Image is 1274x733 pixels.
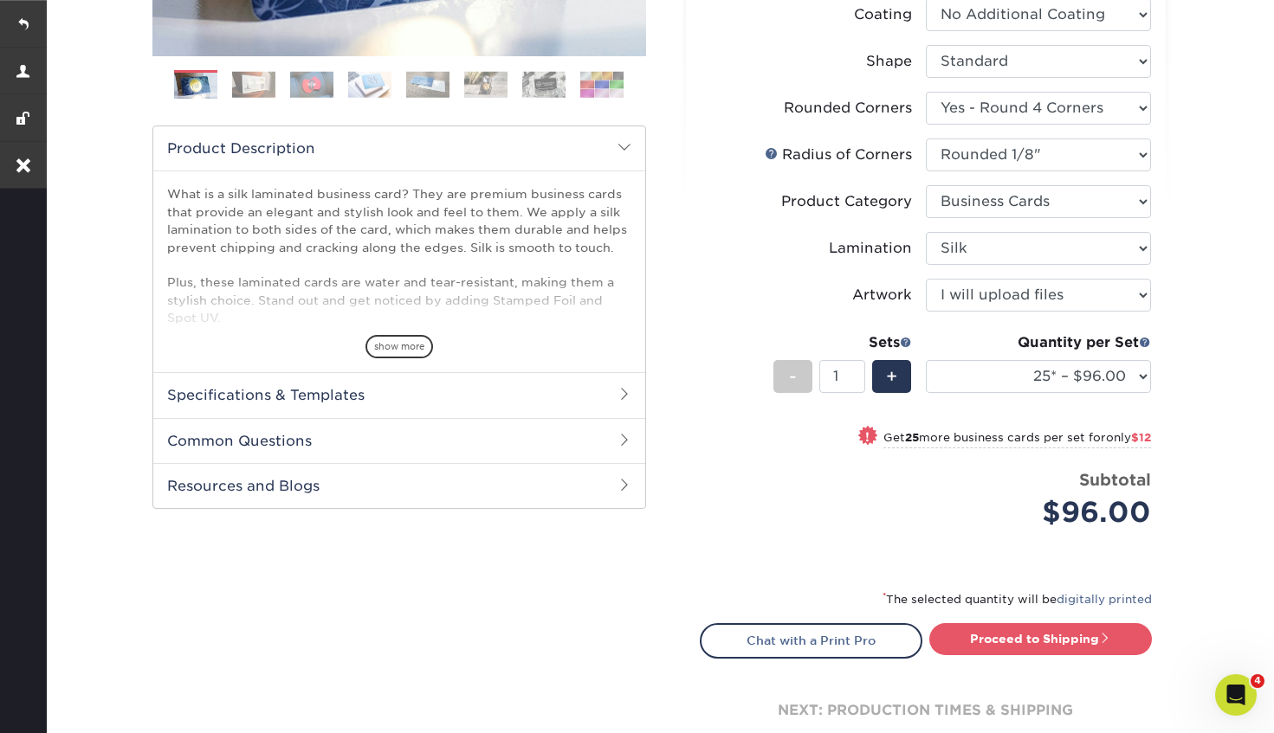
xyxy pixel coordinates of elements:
[854,4,912,25] div: Coating
[866,51,912,72] div: Shape
[1057,593,1152,606] a: digitally printed
[926,332,1151,353] div: Quantity per Set
[153,463,645,508] h2: Resources and Blogs
[929,623,1152,654] a: Proceed to Shipping
[883,431,1151,448] small: Get more business cards per set for
[1131,431,1151,444] span: $12
[883,593,1152,606] small: The selected quantity will be
[232,71,275,98] img: Business Cards 02
[153,418,645,463] h2: Common Questions
[781,191,912,212] div: Product Category
[290,71,333,98] img: Business Cards 03
[580,71,624,98] img: Business Cards 08
[1079,470,1151,489] strong: Subtotal
[464,71,508,98] img: Business Cards 06
[174,64,217,107] img: Business Cards 01
[765,145,912,165] div: Radius of Corners
[1215,674,1257,716] iframe: Intercom live chat
[153,372,645,417] h2: Specifications & Templates
[939,492,1151,533] div: $96.00
[852,285,912,305] div: Artwork
[789,363,797,389] span: -
[905,431,919,444] strong: 25
[1251,674,1264,688] span: 4
[886,363,897,389] span: +
[522,71,566,98] img: Business Cards 07
[773,332,912,353] div: Sets
[348,71,391,98] img: Business Cards 04
[865,428,870,446] span: !
[153,126,645,170] h2: Product Description
[784,98,912,119] div: Rounded Corners
[1106,431,1151,444] span: only
[167,185,631,467] p: What is a silk laminated business card? They are premium business cards that provide an elegant a...
[365,335,433,358] span: show more
[829,238,912,259] div: Lamination
[700,623,922,658] a: Chat with a Print Pro
[406,71,449,98] img: Business Cards 05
